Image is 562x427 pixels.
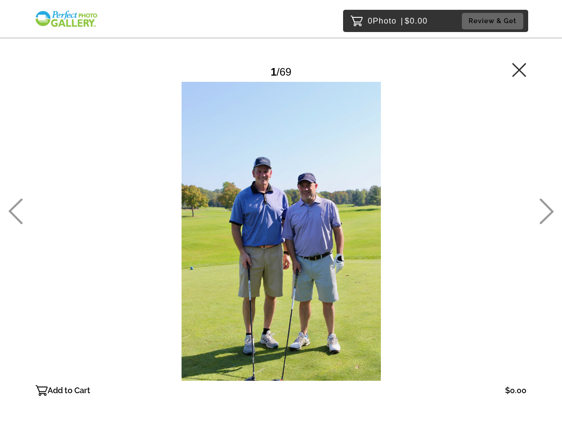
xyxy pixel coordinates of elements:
div: / [271,62,291,81]
span: 1 [271,66,276,78]
img: Snapphound Logo [34,10,98,28]
p: 0 $0.00 [368,14,428,28]
a: Review & Get [462,13,526,29]
button: Review & Get [462,13,523,29]
p: Add to Cart [48,383,90,398]
span: 69 [279,66,291,78]
span: | [401,16,404,25]
p: $0.00 [505,383,526,398]
span: Photo [373,14,397,28]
